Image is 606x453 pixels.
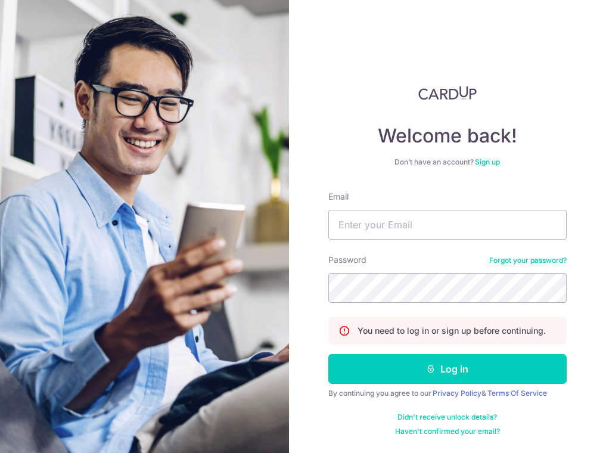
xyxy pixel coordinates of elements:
[328,157,567,167] div: Don’t have an account?
[397,412,497,422] a: Didn't receive unlock details?
[328,210,567,240] input: Enter your Email
[328,191,349,203] label: Email
[487,389,547,398] a: Terms Of Service
[328,124,567,148] h4: Welcome back!
[433,389,481,398] a: Privacy Policy
[475,157,500,166] a: Sign up
[328,354,567,384] button: Log in
[358,325,546,337] p: You need to log in or sign up before continuing.
[328,389,567,398] div: By continuing you agree to our &
[395,427,500,436] a: Haven't confirmed your email?
[328,254,366,266] label: Password
[418,86,477,100] img: CardUp Logo
[489,256,567,265] a: Forgot your password?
